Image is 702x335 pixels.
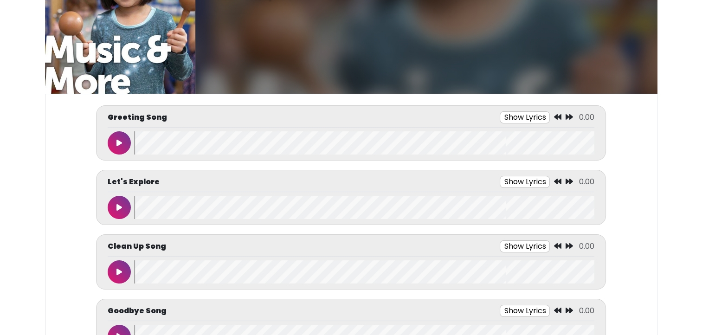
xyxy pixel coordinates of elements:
p: Greeting Song [108,112,167,123]
span: 0.00 [579,112,594,122]
button: Show Lyrics [500,176,550,188]
span: 0.00 [579,305,594,316]
span: 0.00 [579,241,594,251]
p: Let's Explore [108,176,160,187]
button: Show Lyrics [500,111,550,123]
p: Clean Up Song [108,241,166,252]
span: 0.00 [579,176,594,187]
button: Show Lyrics [500,305,550,317]
p: Goodbye Song [108,305,167,316]
button: Show Lyrics [500,240,550,252]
